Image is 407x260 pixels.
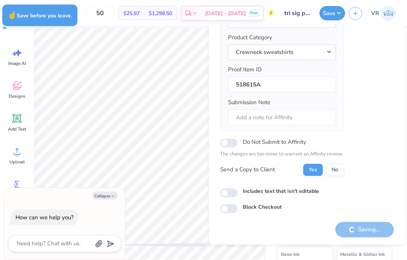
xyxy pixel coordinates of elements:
[228,65,262,74] label: Proof Item ID
[381,6,396,21] img: Val Rhey Lodueta
[123,9,140,17] span: $25.97
[279,6,316,21] input: Untitled Design
[9,159,25,165] span: Upload
[220,151,344,158] p: The changes are too minor to warrant an Affinity review.
[228,33,272,42] label: Product Category
[228,45,336,60] button: Crewneck sweatshirts
[228,109,336,126] input: Add a note for Affinity
[85,6,115,20] input: – –
[8,126,26,132] span: Add Text
[250,11,257,16] span: Free
[92,192,117,200] button: Collapse
[368,6,399,21] a: VR
[9,93,25,99] span: Designs
[319,6,345,20] button: Save
[220,165,275,174] div: Send a Copy to Client
[243,137,306,147] label: Do Not Submit to Affinity
[205,9,246,17] span: [DATE] - [DATE]
[303,164,323,176] button: Yes
[15,214,74,221] div: How can we help you?
[281,250,299,258] span: Neon Ink
[243,203,282,211] label: Block Checkout
[243,187,319,195] label: Includes text that isn't editable
[326,164,344,176] button: No
[149,9,172,17] span: $1,298.50
[228,98,270,107] label: Submission Note
[371,9,379,18] span: VR
[340,250,385,258] span: Metallic & Glitter Ink
[228,12,336,28] button: Tri Sigma
[8,60,26,66] span: Image AI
